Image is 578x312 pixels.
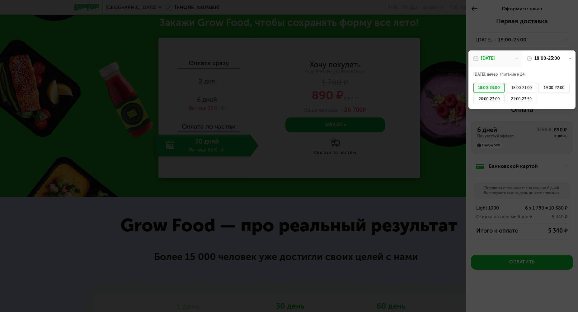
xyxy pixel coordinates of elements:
div: 20:00-23:00 [473,94,505,104]
span: [DATE], вечер [473,72,498,77]
span: (питание и 24) [500,72,526,77]
div: 18:00-23:00 [473,83,505,93]
div: 19:00-22:00 [538,83,570,93]
div: 18:00-21:00 [506,83,537,93]
div: 18:00-23:00 [534,55,560,62]
div: 21:00-23:59 [506,94,537,104]
div: [DATE] [481,55,495,62]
